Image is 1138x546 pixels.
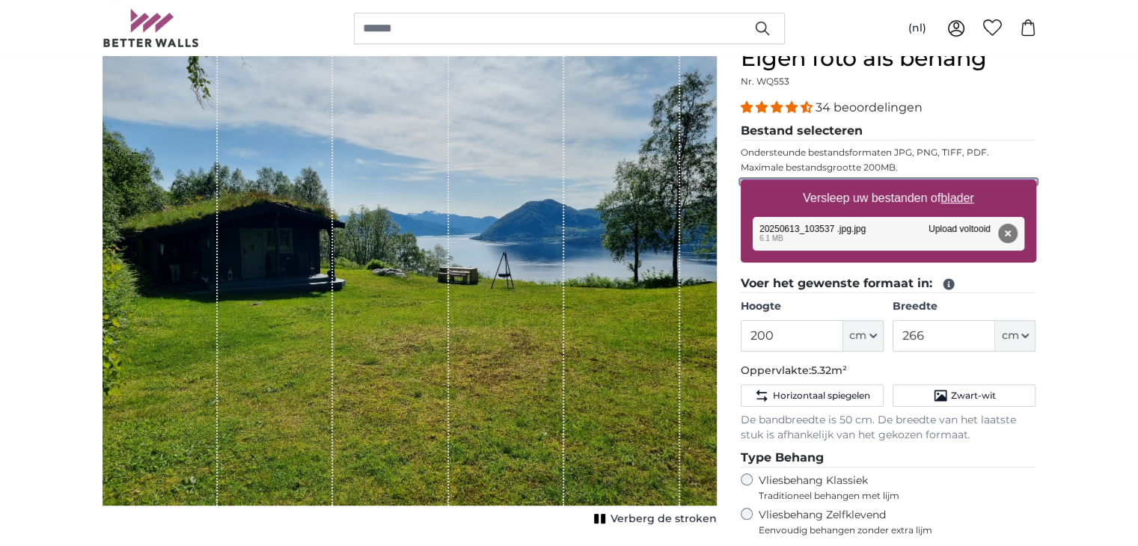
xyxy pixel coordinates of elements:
span: Horizontaal spiegelen [772,390,869,402]
label: Hoogte [741,299,884,314]
button: Horizontaal spiegelen [741,384,884,407]
span: Traditioneel behangen met lijm [759,490,1009,502]
span: 4.32 stars [741,100,816,114]
label: Vliesbehang Zelfklevend [759,508,1036,536]
button: cm [995,320,1035,352]
h1: Eigen foto als behang [741,45,1036,72]
span: 5.32m² [811,364,847,377]
span: cm [1001,328,1018,343]
p: Maximale bestandsgrootte 200MB. [741,162,1036,174]
span: cm [849,328,866,343]
span: Zwart-wit [951,390,996,402]
legend: Voer het gewenste formaat in: [741,274,1036,293]
span: Verberg de stroken [611,512,717,527]
label: Breedte [893,299,1035,314]
legend: Type Behang [741,449,1036,467]
span: 34 beoordelingen [816,100,923,114]
p: De bandbreedte is 50 cm. De breedte van het laatste stuk is afhankelijk van het gekozen formaat. [741,413,1036,443]
u: blader [940,191,973,204]
button: cm [843,320,884,352]
button: Verberg de stroken [590,509,717,530]
div: 1 of 1 [103,45,717,530]
p: Oppervlakte: [741,364,1036,378]
button: Zwart-wit [893,384,1035,407]
img: Betterwalls [103,9,200,47]
legend: Bestand selecteren [741,122,1036,141]
button: (nl) [896,15,938,42]
label: Vliesbehang Klassiek [759,473,1009,502]
span: Nr. WQ553 [741,76,789,87]
p: Ondersteunde bestandsformaten JPG, PNG, TIFF, PDF. [741,147,1036,159]
label: Versleep uw bestanden of [797,183,980,213]
span: Eenvoudig behangen zonder extra lijm [759,524,1036,536]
